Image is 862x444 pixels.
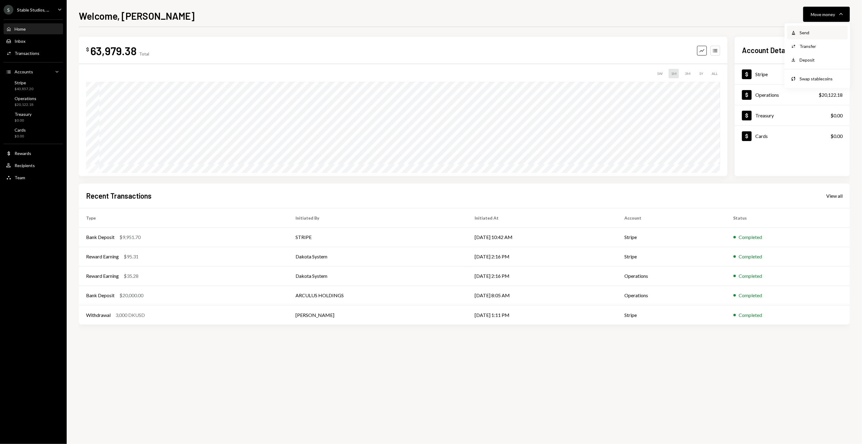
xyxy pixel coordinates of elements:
td: Stripe [617,305,726,325]
div: Rewards [15,151,31,156]
div: Withdrawal [86,311,111,319]
td: Dakota System [288,266,467,286]
a: Stripe$43,857.20 [4,78,63,93]
div: Operations [755,92,779,98]
a: Team [4,172,63,183]
div: Stripe [755,71,768,77]
div: Completed [739,311,762,319]
td: [DATE] 10:42 AM [467,227,617,247]
div: Bank Deposit [86,292,115,299]
div: $0.00 [15,118,32,123]
th: Initiated By [288,208,467,227]
div: $9,951.70 [119,234,141,241]
div: Deposit [800,57,844,63]
a: Recipients [4,160,63,171]
div: 1W [654,69,665,78]
td: [DATE] 8:05 AM [467,286,617,305]
div: $35.28 [124,272,139,280]
div: 63,979.38 [90,44,137,58]
a: Accounts [4,66,63,77]
a: Transactions [4,48,63,59]
td: Operations [617,286,726,305]
div: $ [86,46,89,52]
div: Transactions [15,51,39,56]
div: Swap stablecoins [800,76,844,82]
div: Recipients [15,163,35,168]
div: 3M [683,69,693,78]
td: [DATE] 2:16 PM [467,247,617,266]
td: [DATE] 2:16 PM [467,266,617,286]
div: Home [15,26,26,32]
th: Initiated At [467,208,617,227]
th: Account [617,208,726,227]
div: Reward Earning [86,253,119,260]
div: $20,000.00 [119,292,143,299]
div: 1M [669,69,679,78]
div: Completed [739,234,762,241]
td: [PERSON_NAME] [288,305,467,325]
a: Treasury$0.00 [4,110,63,124]
div: Completed [739,253,762,260]
div: 3,000 DKUSD [115,311,145,319]
div: S [4,5,13,15]
button: Move money [803,7,850,22]
td: [DATE] 1:11 PM [467,305,617,325]
div: Treasury [755,113,774,118]
a: Cards$0.00 [4,126,63,140]
a: Cards$0.00 [735,126,850,146]
a: Treasury$0.00 [735,105,850,126]
h2: Recent Transactions [86,191,152,201]
div: Inbox [15,39,25,44]
div: Cards [15,127,26,133]
div: Team [15,175,25,180]
a: Inbox [4,35,63,46]
a: Operations$20,122.18 [735,85,850,105]
div: $20,122.18 [819,91,843,99]
div: 1Y [697,69,706,78]
div: Transfer [800,43,844,49]
a: Home [4,23,63,34]
div: Send [800,29,844,36]
div: Treasury [15,112,32,117]
div: $0.00 [830,112,843,119]
a: Operations$20,122.18 [4,94,63,109]
div: Stripe [15,80,33,85]
th: Status [726,208,850,227]
td: Dakota System [288,247,467,266]
div: Accounts [15,69,33,74]
div: Completed [739,292,762,299]
div: ALL [709,69,720,78]
td: STRIPE [288,227,467,247]
td: Stripe [617,247,726,266]
td: ARCULUS HOLDINGS [288,286,467,305]
div: $0.00 [15,134,26,139]
div: $43,857.20 [15,86,33,92]
a: Rewards [4,148,63,159]
div: View all [826,193,843,199]
div: Stable Studios, ... [17,7,49,12]
a: View all [826,192,843,199]
div: Completed [739,272,762,280]
th: Type [79,208,288,227]
div: Bank Deposit [86,234,115,241]
div: Move money [811,11,835,18]
td: Operations [617,266,726,286]
div: $95.31 [124,253,139,260]
h2: Account Details [742,45,792,55]
h1: Welcome, [PERSON_NAME] [79,10,195,22]
td: Stripe [617,227,726,247]
div: Total [139,51,149,56]
div: Cards [755,133,768,139]
div: Reward Earning [86,272,119,280]
div: Operations [15,96,36,101]
a: Stripe$43,857.20 [735,64,850,84]
div: $20,122.18 [15,102,36,107]
div: $0.00 [830,133,843,140]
